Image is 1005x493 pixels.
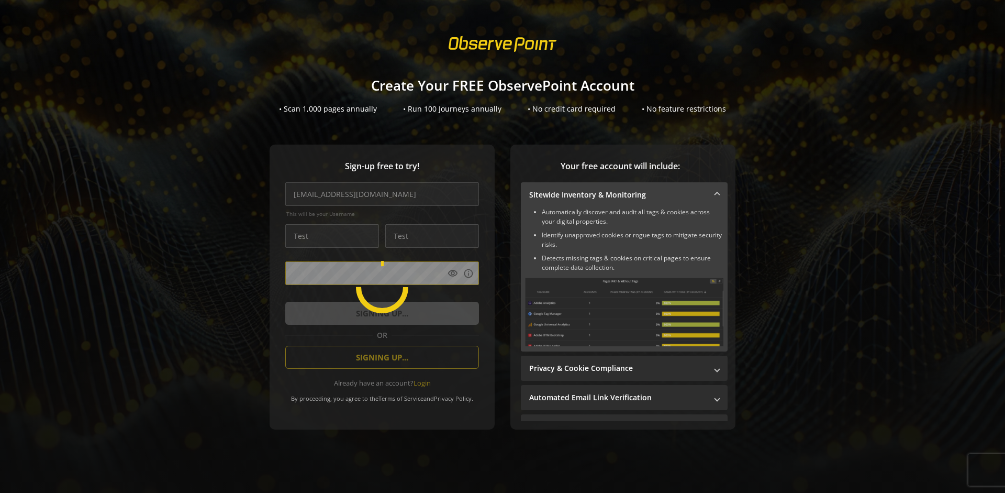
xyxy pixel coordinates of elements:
div: • No feature restrictions [642,104,726,114]
a: Terms of Service [378,395,423,402]
div: • Run 100 Journeys annually [403,104,501,114]
div: • Scan 1,000 pages annually [279,104,377,114]
span: Your free account will include: [521,160,720,172]
div: By proceeding, you agree to the and . [285,388,479,402]
mat-panel-title: Privacy & Cookie Compliance [529,363,707,374]
li: Detects missing tags & cookies on critical pages to ensure complete data collection. [542,254,723,272]
mat-expansion-panel-header: Sitewide Inventory & Monitoring [521,182,728,207]
li: Identify unapproved cookies or rogue tags to mitigate security risks. [542,231,723,249]
mat-expansion-panel-header: Automated Email Link Verification [521,385,728,410]
li: Automatically discover and audit all tags & cookies across your digital properties. [542,207,723,226]
mat-panel-title: Sitewide Inventory & Monitoring [529,190,707,200]
mat-expansion-panel-header: Privacy & Cookie Compliance [521,356,728,381]
div: • No credit card required [528,104,616,114]
mat-panel-title: Automated Email Link Verification [529,392,707,403]
div: Sitewide Inventory & Monitoring [521,207,728,352]
img: Sitewide Inventory & Monitoring [525,278,723,346]
span: Sign-up free to try! [285,160,479,172]
a: Privacy Policy [434,395,472,402]
mat-expansion-panel-header: Performance Monitoring with Web Vitals [521,414,728,440]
